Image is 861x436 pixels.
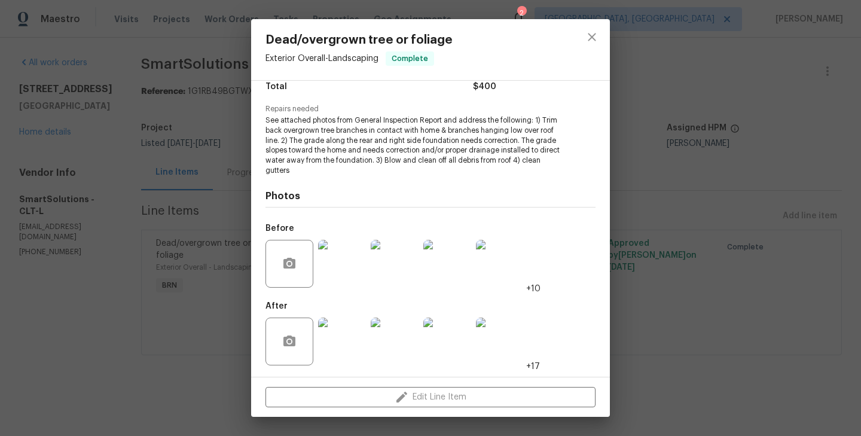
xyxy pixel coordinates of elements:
span: Complete [387,53,433,65]
h5: Before [265,224,294,233]
span: Total [265,78,287,96]
span: Exterior Overall - Landscaping [265,54,378,63]
span: Dead/overgrown tree or foliage [265,33,453,47]
span: +17 [526,361,540,373]
button: close [578,23,606,51]
span: Repairs needed [265,105,596,113]
h5: After [265,302,288,310]
span: +10 [526,283,541,295]
span: $400 [473,78,496,96]
h4: Photos [265,190,596,202]
div: 2 [517,7,526,19]
span: See attached photos from General Inspection Report and address the following: 1) Trim back overgr... [265,115,563,176]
